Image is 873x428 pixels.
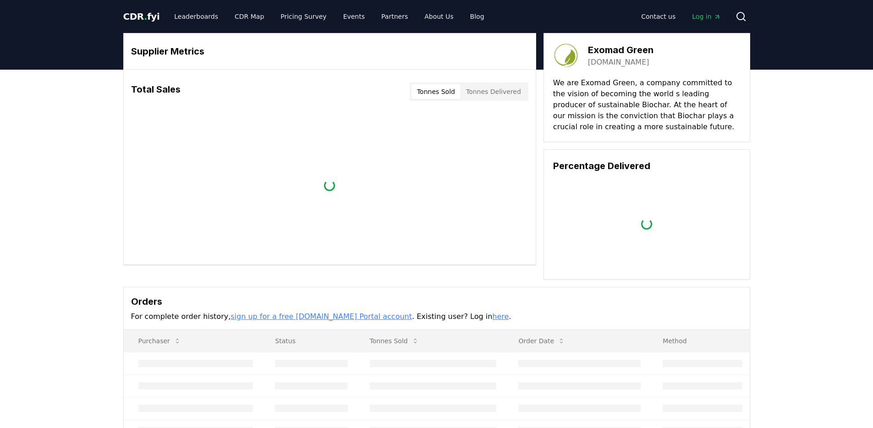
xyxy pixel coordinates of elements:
[461,84,527,99] button: Tonnes Delivered
[553,77,741,132] p: We are Exomad Green, a company committed to the vision of becoming the world s leading producer o...
[268,336,347,346] p: Status
[374,8,415,25] a: Partners
[655,336,742,346] p: Method
[273,8,334,25] a: Pricing Survey
[131,295,742,308] h3: Orders
[167,8,225,25] a: Leaderboards
[167,8,491,25] nav: Main
[553,159,741,173] h3: Percentage Delivered
[634,8,728,25] nav: Main
[692,12,720,21] span: Log in
[588,43,653,57] h3: Exomad Green
[412,84,461,99] button: Tonnes Sold
[231,312,412,321] a: sign up for a free [DOMAIN_NAME] Portal account
[323,178,336,192] div: loading
[131,44,528,58] h3: Supplier Metrics
[640,217,653,231] div: loading
[131,311,742,322] p: For complete order history, . Existing user? Log in .
[362,332,426,350] button: Tonnes Sold
[685,8,728,25] a: Log in
[336,8,372,25] a: Events
[463,8,492,25] a: Blog
[634,8,683,25] a: Contact us
[123,11,160,22] span: CDR fyi
[553,43,579,68] img: Exomad Green-logo
[123,10,160,23] a: CDR.fyi
[417,8,461,25] a: About Us
[588,57,649,68] a: [DOMAIN_NAME]
[492,312,509,321] a: here
[131,332,188,350] button: Purchaser
[511,332,572,350] button: Order Date
[144,11,147,22] span: .
[227,8,271,25] a: CDR Map
[131,82,181,101] h3: Total Sales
